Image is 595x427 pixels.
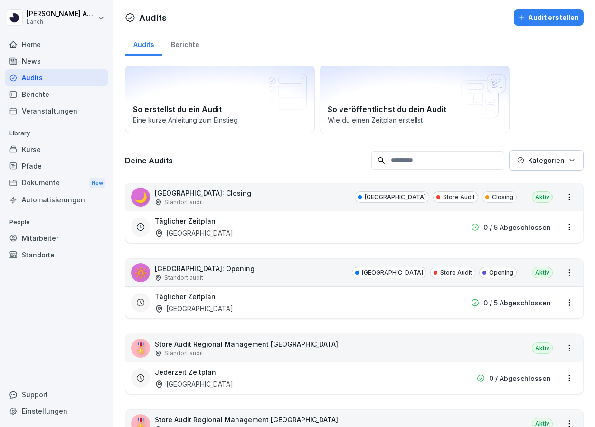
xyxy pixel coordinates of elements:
p: Store Audit Regional Management [GEOGRAPHIC_DATA] [155,415,338,425]
div: 🔆 [131,263,150,282]
p: Eine kurze Anleitung zum Einstieg [133,115,307,125]
div: Aktiv [532,267,553,278]
h2: So veröffentlichst du dein Audit [328,104,501,115]
a: Audits [5,69,108,86]
p: Kategorien [528,155,565,165]
a: DokumenteNew [5,174,108,192]
p: Store Audit [440,268,472,277]
p: Standort audit [164,349,203,358]
a: Audits [125,31,162,56]
a: Berichte [5,86,108,103]
p: [PERSON_NAME] Ahlert [27,10,96,18]
button: Kategorien [509,150,584,171]
div: Aktiv [532,342,553,354]
div: Aktiv [532,191,553,203]
div: Dokumente [5,174,108,192]
p: [GEOGRAPHIC_DATA]: Opening [155,264,255,274]
p: Store Audit Regional Management [GEOGRAPHIC_DATA] [155,339,338,349]
h3: Täglicher Zeitplan [155,292,216,302]
a: Berichte [162,31,208,56]
div: [GEOGRAPHIC_DATA] [155,304,233,313]
div: 🌙 [131,188,150,207]
p: Standort audit [164,274,203,282]
p: People [5,215,108,230]
p: Store Audit [443,193,475,201]
a: Home [5,36,108,53]
p: [GEOGRAPHIC_DATA] [365,193,426,201]
p: Opening [489,268,513,277]
p: [GEOGRAPHIC_DATA]: Closing [155,188,251,198]
h3: Jederzeit Zeitplan [155,367,216,377]
button: Audit erstellen [514,9,584,26]
h3: Deine Audits [125,155,367,166]
div: New [89,178,105,189]
div: [GEOGRAPHIC_DATA] [155,379,233,389]
div: [GEOGRAPHIC_DATA] [155,228,233,238]
p: Standort audit [164,198,203,207]
a: Automatisierungen [5,191,108,208]
p: 0 / 5 Abgeschlossen [483,298,551,308]
div: Audit erstellen [519,12,579,23]
h1: Audits [139,11,167,24]
p: Lanch [27,19,96,25]
a: Kurse [5,141,108,158]
p: 0 / 5 Abgeschlossen [483,222,551,232]
a: So veröffentlichst du dein AuditWie du einen Zeitplan erstellst [320,66,510,133]
a: Standorte [5,247,108,263]
p: 0 / Abgeschlossen [489,373,551,383]
a: Pfade [5,158,108,174]
h3: Täglicher Zeitplan [155,216,216,226]
a: News [5,53,108,69]
div: Support [5,386,108,403]
a: Einstellungen [5,403,108,419]
a: Mitarbeiter [5,230,108,247]
p: [GEOGRAPHIC_DATA] [362,268,423,277]
div: 🎖️ [131,339,150,358]
h2: So erstellst du ein Audit [133,104,307,115]
a: So erstellst du ein AuditEine kurze Anleitung zum Einstieg [125,66,315,133]
p: Wie du einen Zeitplan erstellst [328,115,501,125]
a: Veranstaltungen [5,103,108,119]
p: Closing [492,193,513,201]
p: Library [5,126,108,141]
